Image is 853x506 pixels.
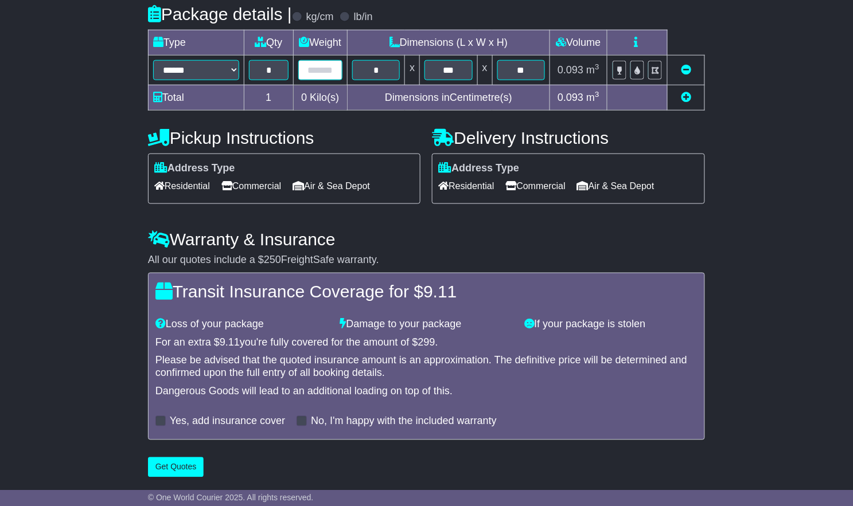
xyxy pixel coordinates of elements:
button: Get Quotes [148,457,204,477]
span: Residential [438,177,494,195]
label: Yes, add insurance cover [170,415,285,428]
label: lb/in [354,11,373,23]
span: Residential [154,177,210,195]
span: 0.093 [558,64,583,76]
a: Remove this item [681,64,691,76]
h4: Package details | [148,5,292,23]
a: Add new item [681,92,691,103]
div: For an extra $ you're fully covered for the amount of $ . [155,337,698,350]
span: 9.11 [220,337,240,348]
label: kg/cm [306,11,334,23]
span: m [586,92,599,103]
span: 299 [418,337,435,348]
div: Dangerous Goods will lead to an additional loading on top of this. [155,386,698,398]
td: Dimensions in Centimetre(s) [347,85,550,110]
div: All our quotes include a $ FreightSafe warranty. [148,254,705,267]
span: Air & Sea Depot [293,177,370,195]
td: Total [148,85,244,110]
div: Please be advised that the quoted insurance amount is an approximation. The definitive price will... [155,355,698,379]
td: Qty [244,30,293,55]
sup: 3 [595,62,599,71]
td: x [405,55,420,85]
label: Address Type [438,162,519,175]
td: Dimensions (L x W x H) [347,30,550,55]
sup: 3 [595,90,599,99]
span: 0.093 [558,92,583,103]
span: Commercial [221,177,281,195]
td: x [477,55,492,85]
span: Air & Sea Depot [577,177,655,195]
div: If your package is stolen [519,319,703,331]
td: Weight [293,30,347,55]
div: Loss of your package [150,319,334,331]
h4: Delivery Instructions [432,128,705,147]
label: Address Type [154,162,235,175]
span: Commercial [506,177,566,195]
span: 250 [264,254,281,266]
td: Type [148,30,244,55]
h4: Warranty & Insurance [148,230,705,249]
td: Kilo(s) [293,85,347,110]
h4: Transit Insurance Coverage for $ [155,283,698,301]
td: 1 [244,85,293,110]
td: Volume [550,30,607,55]
span: 9.11 [423,283,457,301]
div: Damage to your package [334,319,519,331]
span: © One World Courier 2025. All rights reserved. [148,493,314,502]
h4: Pickup Instructions [148,128,421,147]
span: m [586,64,599,76]
span: 0 [301,92,307,103]
label: No, I'm happy with the included warranty [311,415,497,428]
